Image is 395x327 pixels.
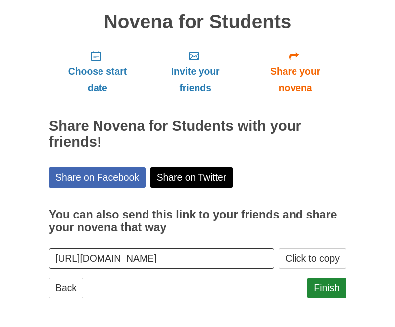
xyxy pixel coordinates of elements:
[146,42,245,101] a: Invite your friends
[245,42,346,101] a: Share your novena
[49,209,346,234] h3: You can also send this link to your friends and share your novena that way
[49,11,346,33] h1: Novena for Students
[156,63,235,96] span: Invite your friends
[307,278,346,298] a: Finish
[49,278,83,298] a: Back
[254,63,336,96] span: Share your novena
[59,63,136,96] span: Choose start date
[150,167,233,188] a: Share on Twitter
[49,42,146,101] a: Choose start date
[279,248,346,269] button: Click to copy
[49,118,346,150] h2: Share Novena for Students with your friends!
[49,167,146,188] a: Share on Facebook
